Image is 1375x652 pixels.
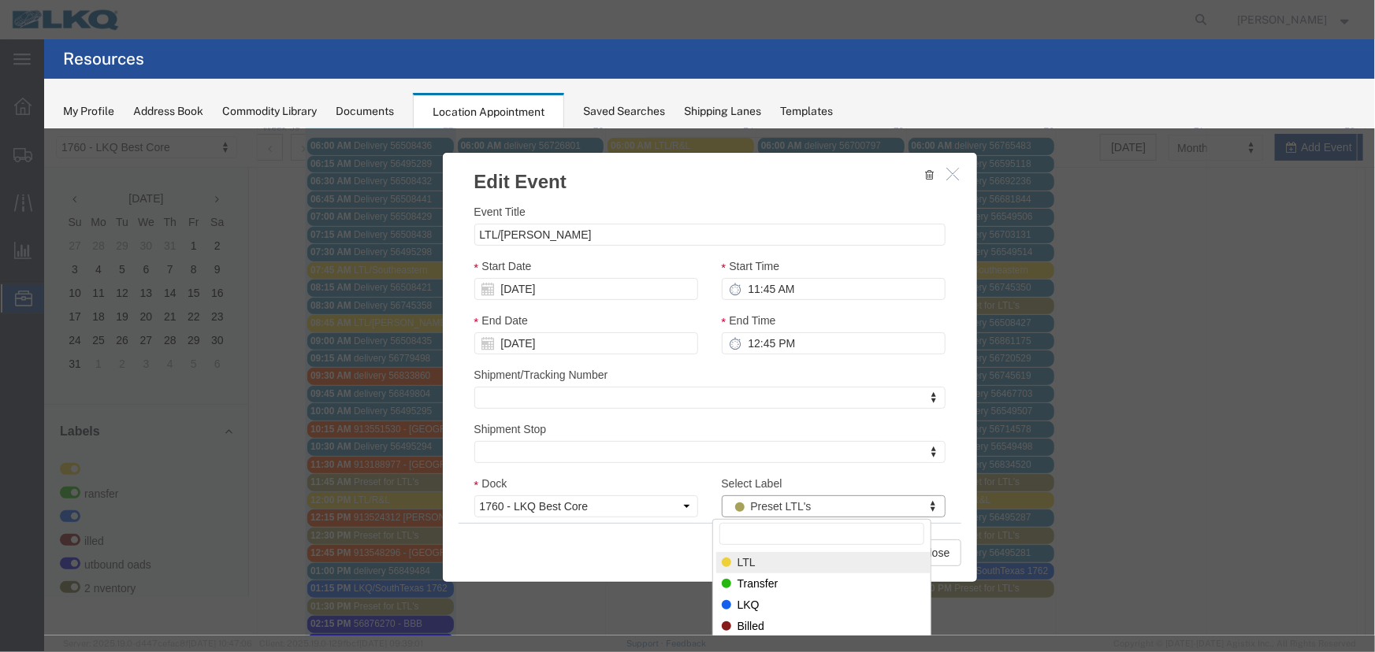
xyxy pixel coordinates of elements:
div: Location Appointment [413,93,564,129]
div: Commodity Library [222,103,317,120]
h4: Resources [63,39,144,79]
span: LKQ [693,470,715,483]
div: Documents [336,103,394,120]
span: Transfer [693,449,734,461]
span: Billed [693,491,720,504]
iframe: FS Legacy Container [44,128,1375,635]
div: Templates [780,103,833,120]
span: LTL [693,428,712,440]
div: Shipping Lanes [684,103,761,120]
div: Saved Searches [583,103,665,120]
div: Address Book [133,103,203,120]
div: My Profile [63,103,114,120]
